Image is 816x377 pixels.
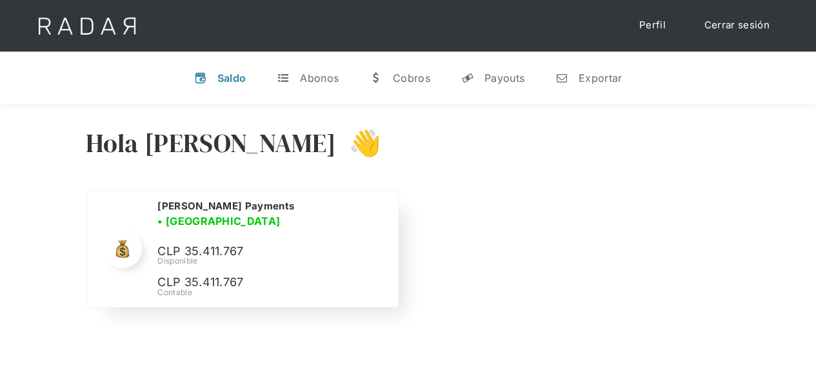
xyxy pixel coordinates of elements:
a: Perfil [626,13,679,38]
div: w [370,72,383,84]
div: y [461,72,474,84]
div: Abonos [300,72,339,84]
p: CLP 35.411.767 [157,273,351,292]
div: t [277,72,290,84]
p: CLP 35.411.767 [157,242,351,261]
div: Payouts [484,72,524,84]
div: v [194,72,207,84]
a: Cerrar sesión [692,13,782,38]
h3: • [GEOGRAPHIC_DATA] [157,213,280,229]
h3: Hola [PERSON_NAME] [86,127,336,159]
h3: 👋 [336,127,381,159]
div: Exportar [579,72,622,84]
div: n [555,72,568,84]
h2: [PERSON_NAME] Payments [157,200,294,213]
div: Contable [157,287,382,298]
div: Saldo [217,72,246,84]
div: Disponible [157,255,382,267]
div: Cobros [393,72,430,84]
